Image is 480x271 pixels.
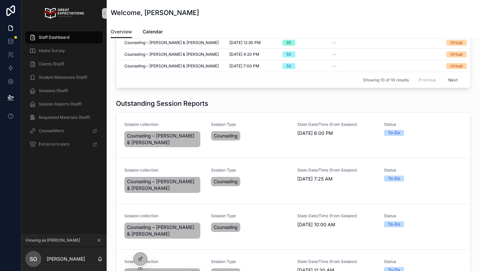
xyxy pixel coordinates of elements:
span: Status [384,168,463,173]
span: [DATE] 12:30 PM [229,40,261,45]
span: Extracurriculars [39,142,69,147]
span: Counseling [214,224,238,231]
button: Next [444,75,462,85]
span: Session collection [124,213,203,219]
span: -- [332,63,336,69]
div: To-Do [388,221,400,227]
a: Staff Dashboard [25,31,103,43]
span: Session collection [124,122,203,127]
span: SO [30,255,37,263]
span: [DATE] 6:00 PM [297,130,376,137]
span: [DATE] 4:20 PM [229,52,259,57]
span: Counseling – [PERSON_NAME] & [PERSON_NAME] [127,224,198,237]
a: Extracurriculars [25,138,103,150]
span: Clients (Staff) [39,61,64,67]
span: Counseling – [PERSON_NAME] & [PERSON_NAME] [124,52,219,57]
span: Overview [111,28,132,35]
a: Clients (Staff) [25,58,103,70]
span: Viewing as [PERSON_NAME] [25,238,80,243]
span: Showing 10 of 16 results [363,77,409,83]
span: Status [384,122,463,127]
span: Counseling – [PERSON_NAME] & [PERSON_NAME] [124,40,219,45]
span: Counseling – [PERSON_NAME] & [PERSON_NAME] [127,178,198,192]
span: Sessions (Staff) [39,88,68,93]
p: [PERSON_NAME] [47,256,85,262]
span: Staff Dashboard [39,35,69,40]
span: [DATE] 7:25 AM [297,176,376,182]
span: Calendar [143,28,163,35]
h1: Welcome, [PERSON_NAME] [111,8,199,17]
span: -- [332,40,336,45]
div: Virtual [450,40,463,46]
div: 50 [286,51,291,57]
div: scrollable content [21,27,107,159]
span: Counseling – [PERSON_NAME] & [PERSON_NAME] [127,132,198,146]
img: App logo [44,8,84,19]
span: Counseling – [PERSON_NAME] & [PERSON_NAME] [124,63,219,69]
span: State Date/Time (from Session) [297,213,376,219]
span: -- [332,52,336,57]
span: CounselMore [39,128,64,133]
span: Session Type [211,213,290,219]
span: [DATE] 7:00 PM [229,63,259,69]
span: Session collection [124,168,203,173]
span: Student Milestones (Staff) [39,75,87,80]
span: State Date/Time (from Session) [297,122,376,127]
span: Status [384,259,463,264]
a: Session Reports (Staff) [25,98,103,110]
div: To-Do [388,176,400,182]
span: Status [384,213,463,219]
span: Counseling [214,178,238,185]
span: Session Reports (Staff) [39,101,82,107]
div: 50 [286,63,291,69]
span: Session Type [211,122,290,127]
span: Session Type [211,259,290,264]
a: Sessions (Staff) [25,85,103,97]
span: Session Type [211,168,290,173]
h1: Outstanding Session Reports [116,99,208,108]
span: State Date/Time (from Session) [297,168,376,173]
div: To-Do [388,130,400,136]
div: Virtual [450,63,463,69]
a: Calendar [143,26,163,39]
span: Requested Materials (Staff) [39,115,90,120]
a: Student Milestones (Staff) [25,71,103,83]
a: CounselMore [25,125,103,137]
span: Intake Survey [39,48,65,53]
a: Requested Materials (Staff) [25,111,103,123]
a: Intake Survey [25,45,103,57]
a: Overview [111,26,132,38]
div: Virtual [450,51,463,57]
span: State Date/Time (from Session) [297,259,376,264]
span: Counseling [214,132,238,139]
div: 80 [286,40,291,46]
span: [DATE] 10:00 AM [297,221,376,228]
span: Session collection [124,259,203,264]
